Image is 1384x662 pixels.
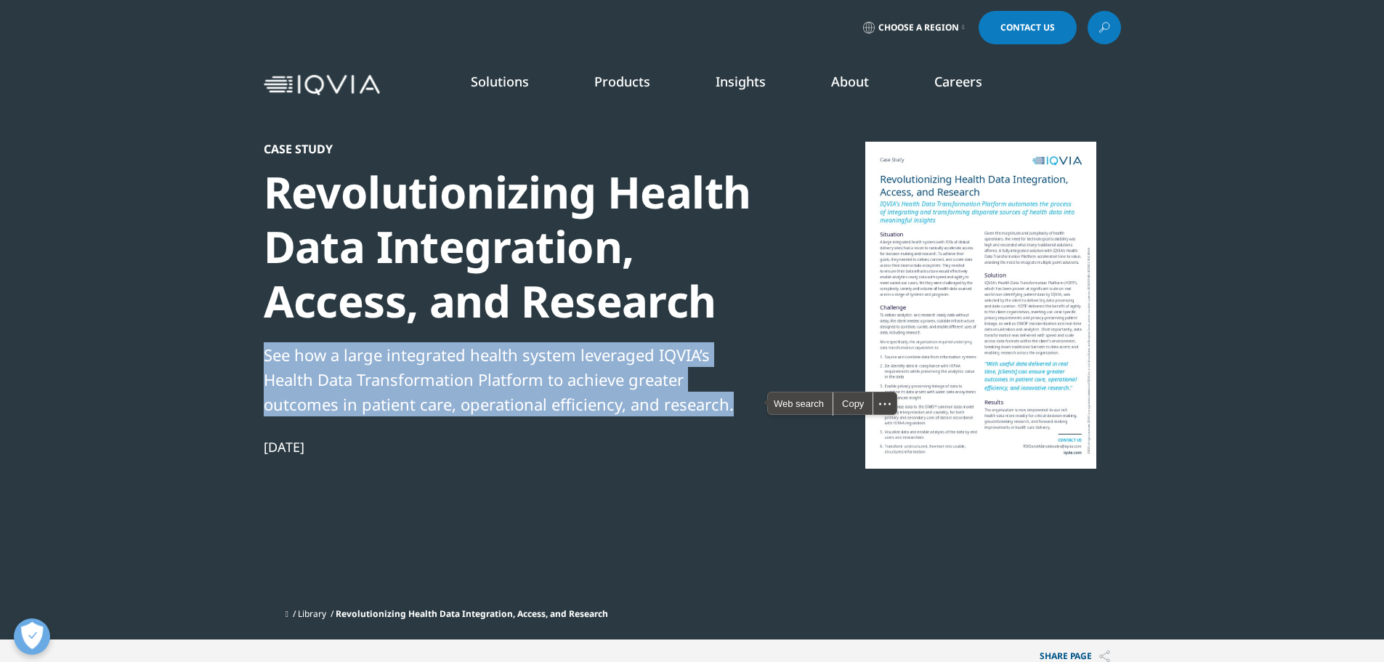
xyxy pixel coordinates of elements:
[264,342,762,416] div: See how a large integrated health system leveraged IQVIA’s Health Data Transformation Platform to...
[878,22,959,33] span: Choose a Region
[386,51,1121,119] nav: Primary
[264,438,762,456] div: [DATE]
[336,607,608,620] span: Revolutionizing Health Data Integration, Access, and Research
[979,11,1077,44] a: Contact Us
[1000,23,1055,32] span: Contact Us
[716,73,766,90] a: Insights
[768,392,833,414] span: Web search
[298,607,326,620] a: Library
[833,392,873,414] div: Copy
[594,73,650,90] a: Products
[471,73,529,90] a: Solutions
[264,165,762,328] div: Revolutionizing Health Data Integration, Access, and Research
[264,142,762,156] div: Case Study
[14,618,50,655] button: Open Preferences
[264,75,380,96] img: IQVIA Healthcare Information Technology and Pharma Clinical Research Company
[934,73,982,90] a: Careers
[831,73,869,90] a: About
